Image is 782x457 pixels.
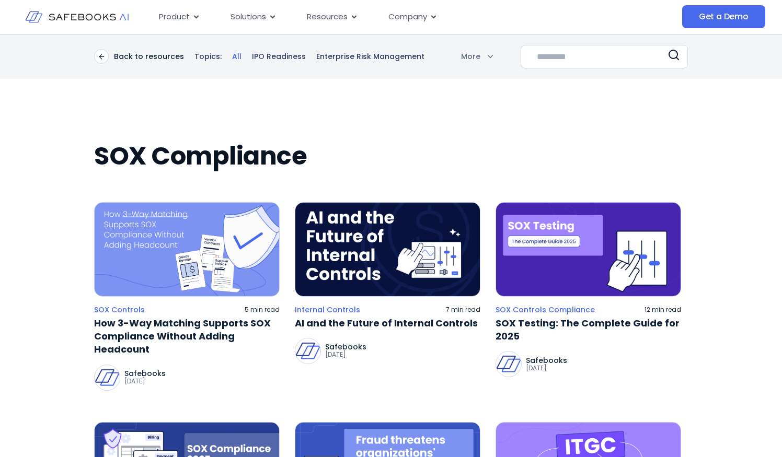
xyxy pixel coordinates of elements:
[496,202,681,297] img: a hand touching a sheet of paper with the words sox testing on it
[151,7,595,27] div: Menu Toggle
[232,52,241,62] a: All
[295,305,360,314] a: Internal Controls
[295,338,320,364] img: Safebooks
[295,317,480,330] a: AI and the Future of Internal Controls
[124,377,166,385] p: [DATE]
[316,52,424,62] a: Enterprise Risk Management
[645,306,681,314] p: 12 min read
[94,305,145,314] a: SOX Controls
[94,202,280,297] img: a pair of masks with the words how 3 - way matching supports sox to
[682,5,765,28] a: Get a Demo
[699,11,749,22] span: Get a Demo
[496,305,595,314] a: SOX Controls Compliance
[231,11,266,23] span: Solutions
[94,142,688,171] h2: SOX Compliance
[526,364,567,372] p: [DATE]
[325,350,366,359] p: [DATE]
[526,357,567,364] p: Safebooks
[446,306,480,314] p: 7 min read
[496,351,521,377] img: Safebooks
[194,52,222,62] p: Topics:
[307,11,348,23] span: Resources
[94,317,280,356] a: How 3-Way Matching Supports SOX Compliance Without Adding Headcount
[325,343,366,350] p: Safebooks
[245,306,280,314] p: 5 min read
[114,52,184,61] p: Back to resources
[95,365,120,390] img: Safebooks
[124,370,166,377] p: Safebooks
[151,7,595,27] nav: Menu
[388,11,427,23] span: Company
[496,317,681,343] a: SOX Testing: The Complete Guide for 2025
[448,51,493,62] div: More
[94,49,184,64] a: Back to resources
[252,52,306,62] a: IPO Readiness
[295,202,480,297] img: a hand holding a piece of paper with the words,'a and the future
[159,11,190,23] span: Product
